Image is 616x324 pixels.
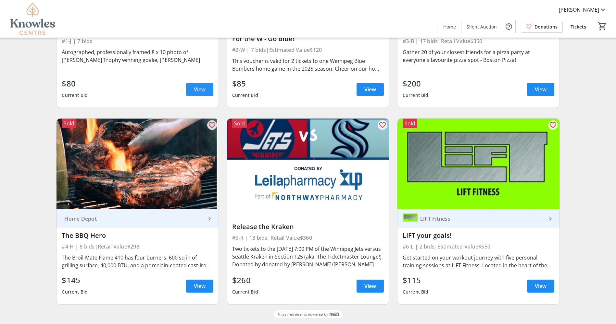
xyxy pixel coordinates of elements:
mat-icon: favorite_outline [208,121,216,129]
a: View [186,280,213,293]
div: Current Bid [62,89,88,101]
div: This voucher is valid for 2 tickets to one Winnipeg Blue Bombers home game in the 2025 season. Ch... [232,57,384,73]
img: Release the Kraken [227,119,389,210]
span: View [535,282,547,290]
div: Current Bid [232,286,258,298]
div: $115 [403,274,429,286]
span: Donations [534,23,558,30]
div: Current Bid [403,286,429,298]
a: View [357,280,384,293]
img: Knowles Centre's Logo [4,3,62,35]
div: #5-R | 13 bids | Retail Value $360 [232,233,384,242]
a: View [527,280,554,293]
img: LIFT your goals! [397,119,559,210]
div: Sold [403,119,417,128]
a: Tickets [565,21,591,33]
div: Two tickets to the [DATE] 7:00 PM of the Winnipeg Jets versus Seattle Kraken in Section 125 (aka.... [232,245,384,268]
a: Silent Auction [461,21,502,33]
a: Donations [521,21,563,33]
span: [PERSON_NAME] [559,6,599,14]
div: $200 [403,78,429,89]
div: Release the Kraken [232,223,384,231]
a: Home [438,21,461,33]
div: $85 [232,78,258,89]
div: The Broil-Mate Flame 410 has four burners, 600 sq in of grilling surface, 40,000 BTU, and a porce... [62,254,213,269]
span: View [535,86,547,93]
img: Trellis Logo [330,312,339,317]
div: Get started on your workout journey with five personal training sessions at LIFT Fitness. Located... [403,254,554,269]
div: $145 [62,274,88,286]
span: Silent Auction [467,23,497,30]
span: View [364,282,376,290]
div: Sold [232,119,247,128]
img: The BBQ Hero [57,119,219,210]
div: Gather 20 of your closest friends for a pizza party at everyone's favourite pizza spot - Boston P... [403,48,554,64]
a: View [186,83,213,96]
div: The BBQ Hero [62,232,213,239]
span: Tickets [571,23,586,30]
span: Home [443,23,456,30]
a: View [357,83,384,96]
div: Current Bid [403,89,429,101]
div: $260 [232,274,258,286]
span: View [364,86,376,93]
span: View [194,86,206,93]
div: Current Bid [62,286,88,298]
button: Cart [597,20,608,32]
img: LIFT Fitness [403,211,418,226]
div: #6-L | 2 bids | Estimated Value $550 [403,242,554,251]
button: Help [502,20,515,33]
mat-icon: favorite_outline [379,121,386,129]
div: Current Bid [232,89,258,101]
div: Home Depot [62,215,206,222]
a: View [527,83,554,96]
a: LIFT FitnessLIFT Fitness [397,209,559,228]
div: #2-W | 7 bids | Estimated Value $120 [232,45,384,54]
mat-icon: keyboard_arrow_right [206,215,213,223]
mat-icon: keyboard_arrow_right [547,215,554,223]
div: $80 [62,78,88,89]
div: #3-B | 17 bids | Retail Value $350 [403,37,554,46]
mat-icon: favorite_outline [549,121,557,129]
div: For the W - Go Blue! [232,35,384,43]
div: LIFT Fitness [418,215,547,222]
div: Autographed, professionally framed 8 x 10 photo of [PERSON_NAME] Trophy winning goalie, [PERSON_N... [62,48,213,64]
button: [PERSON_NAME] [554,5,612,15]
a: Home Depot [57,209,219,228]
div: Sold [62,119,76,128]
div: #1-J | 7 bids [62,37,213,46]
div: LIFT your goals! [403,232,554,239]
span: View [194,282,206,290]
div: #4-H | 8 bids | Retail Value $298 [62,242,213,251]
span: This fundraiser is powered by [277,311,328,317]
